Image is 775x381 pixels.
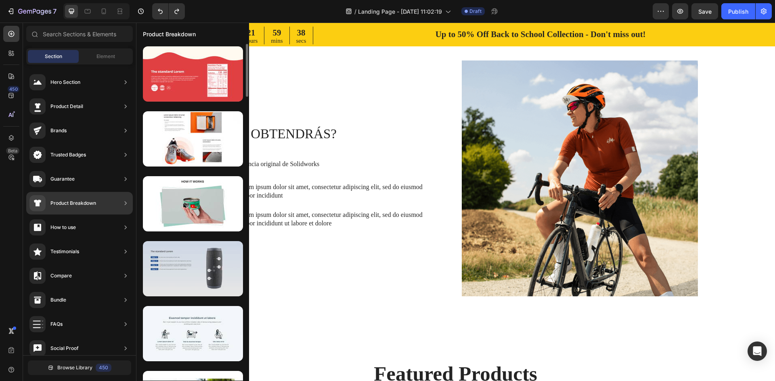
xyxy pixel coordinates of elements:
[50,248,79,256] div: Testimonials
[50,272,72,280] div: Compare
[96,53,115,60] span: Element
[721,3,755,19] button: Publish
[45,53,62,60] span: Section
[8,86,19,92] div: 450
[28,360,131,375] button: Browse Library450
[50,127,67,135] div: Brands
[358,7,442,16] span: Landing Page - [DATE] 11:02:19
[136,23,775,381] iframe: Design area
[691,3,718,19] button: Save
[728,7,748,16] div: Publish
[326,38,562,274] img: gempages_580824639631000147-da7e5ac6-3e03-4e5b-a43d-011cf661f866.png
[78,339,561,364] p: Featured Products
[50,102,83,110] div: Product Detail
[50,320,63,328] div: FAQs
[50,223,76,231] div: How to use
[53,6,57,16] p: 7
[96,364,111,372] div: 450
[748,341,767,361] div: Open Intercom Messenger
[6,148,19,154] div: Beta
[50,296,66,304] div: Bundle
[50,344,79,352] div: Social Proof
[152,3,185,19] div: Undo/Redo
[50,78,80,86] div: Hero Section
[26,26,133,42] input: Search Sections & Elements
[50,199,96,207] div: Product Breakdown
[469,8,482,15] span: Draft
[3,3,60,19] button: 7
[698,8,712,15] span: Save
[354,7,356,16] span: /
[50,151,86,159] div: Trusted Badges
[57,364,92,371] span: Browse Library
[50,175,75,183] div: Guarantee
